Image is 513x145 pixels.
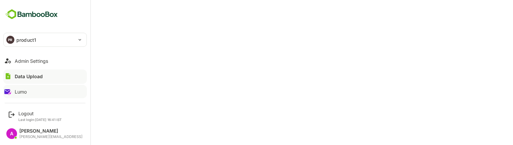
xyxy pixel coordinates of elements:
[3,54,87,67] button: Admin Settings
[3,8,60,21] img: BambooboxFullLogoMark.5f36c76dfaba33ec1ec1367b70bb1252.svg
[15,58,48,64] div: Admin Settings
[3,85,87,98] button: Lumo
[15,89,27,95] div: Lumo
[15,74,43,79] div: Data Upload
[4,33,87,46] div: PRproduct1
[19,135,82,139] div: [PERSON_NAME][EMAIL_ADDRESS]
[19,128,82,134] div: [PERSON_NAME]
[3,69,87,83] button: Data Upload
[16,36,36,43] p: product1
[6,36,14,44] div: PR
[18,111,62,116] div: Logout
[6,128,17,139] div: A
[18,118,62,122] p: Last login: [DATE] 16:41 IST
